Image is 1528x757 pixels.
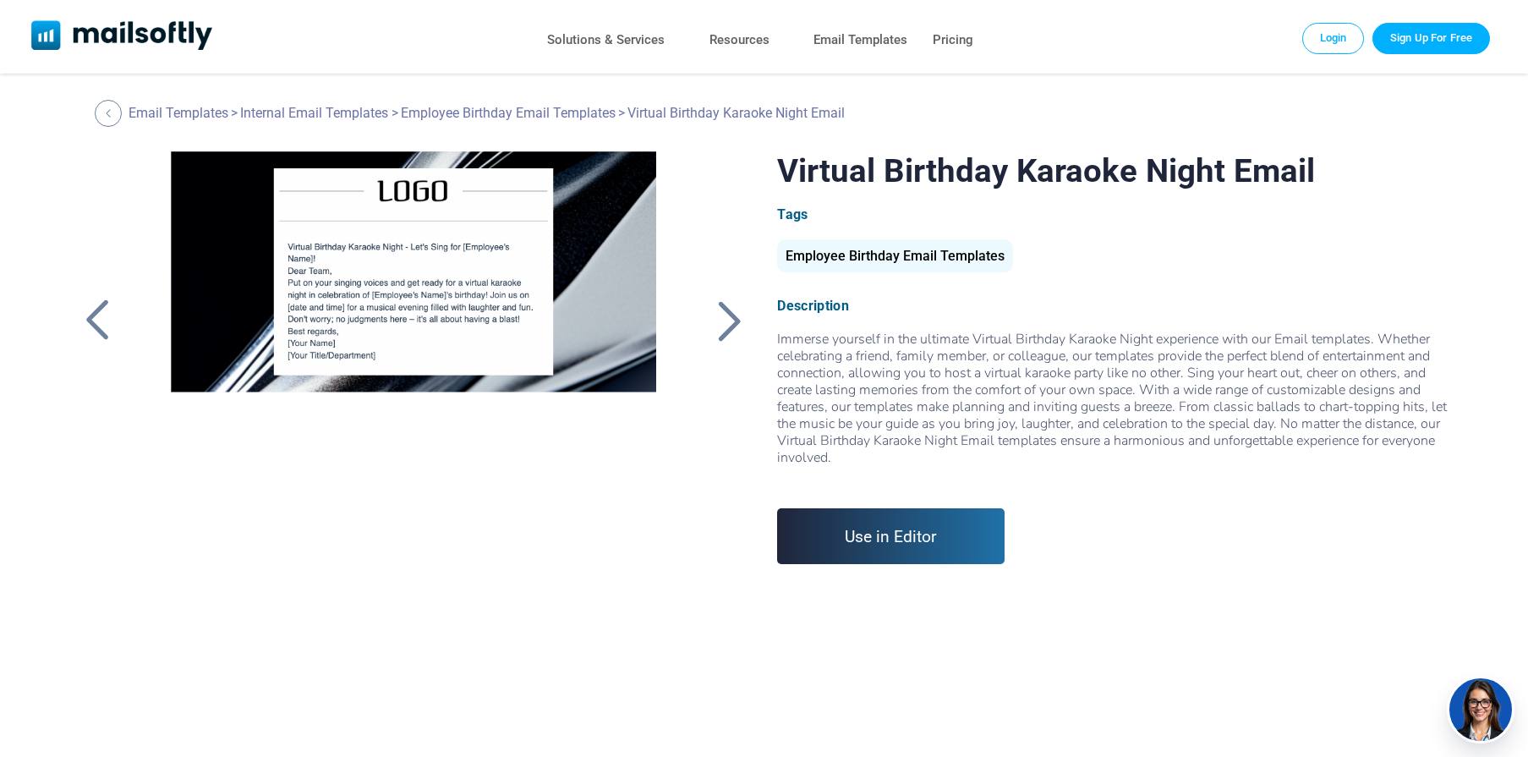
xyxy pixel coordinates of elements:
[1302,23,1365,53] a: Login
[777,255,1013,262] a: Employee Birthday Email Templates
[777,206,1451,222] div: Tags
[547,28,665,52] a: Solutions & Services
[777,331,1451,483] div: Immerse yourself in the ultimate Virtual Birthday Karaoke Night experience with our Email templat...
[129,105,228,121] a: Email Templates
[777,239,1013,272] div: Employee Birthday Email Templates
[813,28,907,52] a: Email Templates
[933,28,973,52] a: Pricing
[777,151,1451,189] h1: Virtual Birthday Karaoke Night Email
[1372,23,1490,53] a: Trial
[708,299,750,343] a: Back
[95,100,126,127] a: Back
[144,151,683,574] a: Virtual Birthday Karaoke Night Email
[777,508,1005,564] a: Use in Editor
[240,105,388,121] a: Internal Email Templates
[401,105,616,121] a: Employee Birthday Email Templates
[31,20,213,53] a: Mailsoftly
[709,28,769,52] a: Resources
[76,299,118,343] a: Back
[777,298,1451,314] div: Description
